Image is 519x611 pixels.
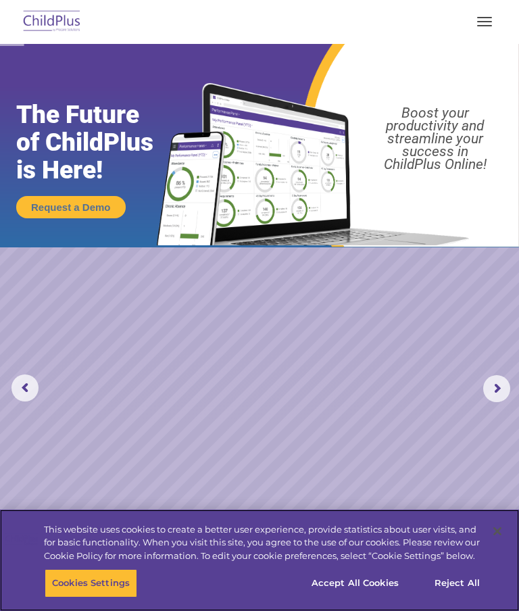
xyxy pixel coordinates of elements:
[20,6,84,38] img: ChildPlus by Procare Solutions
[16,101,182,184] rs-layer: The Future of ChildPlus is Here!
[16,196,126,218] a: Request a Demo
[304,569,406,597] button: Accept All Cookies
[45,569,137,597] button: Cookies Settings
[415,569,499,597] button: Reject All
[358,107,512,171] rs-layer: Boost your productivity and streamline your success in ChildPlus Online!
[44,523,483,563] div: This website uses cookies to create a better user experience, provide statistics about user visit...
[483,516,512,546] button: Close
